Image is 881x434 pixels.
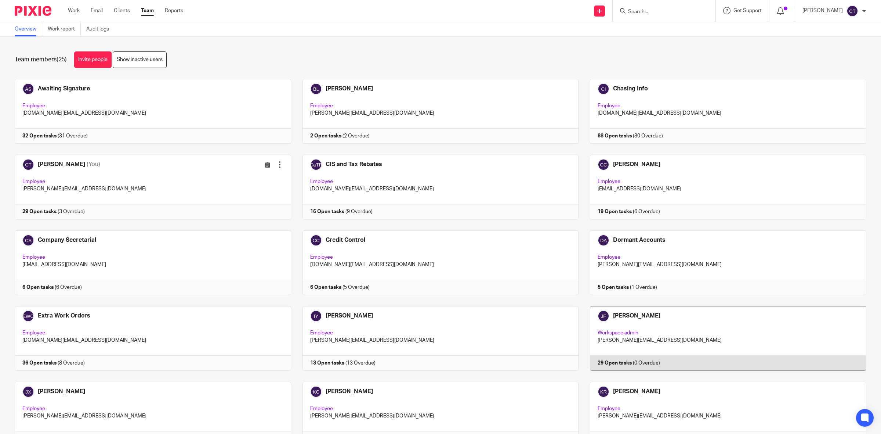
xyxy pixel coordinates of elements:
[91,7,103,14] a: Email
[733,8,762,13] span: Get Support
[846,5,858,17] img: svg%3E
[74,51,112,68] a: Invite people
[627,9,693,15] input: Search
[86,22,115,36] a: Audit logs
[165,7,183,14] a: Reports
[114,7,130,14] a: Clients
[15,22,42,36] a: Overview
[15,6,51,16] img: Pixie
[68,7,80,14] a: Work
[802,7,843,14] p: [PERSON_NAME]
[141,7,154,14] a: Team
[48,22,81,36] a: Work report
[113,51,167,68] a: Show inactive users
[57,57,67,62] span: (25)
[15,56,67,64] h1: Team members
